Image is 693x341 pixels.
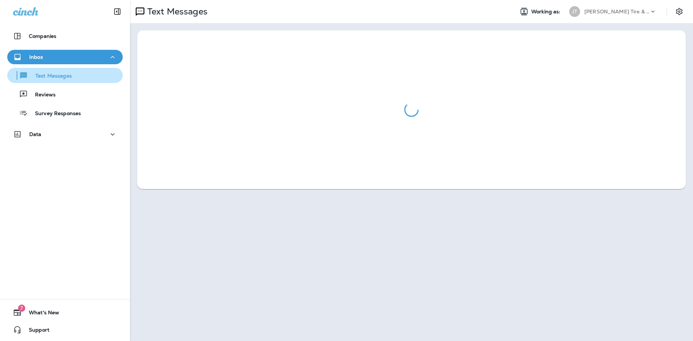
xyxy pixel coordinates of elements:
[569,6,580,17] div: JT
[584,9,649,14] p: [PERSON_NAME] Tire & Auto
[7,127,123,141] button: Data
[7,87,123,102] button: Reviews
[7,323,123,337] button: Support
[7,305,123,320] button: 7What's New
[7,29,123,43] button: Companies
[7,105,123,121] button: Survey Responses
[531,9,562,15] span: Working as:
[29,54,43,60] p: Inbox
[28,110,81,117] p: Survey Responses
[22,310,59,318] span: What's New
[29,131,42,137] p: Data
[673,5,686,18] button: Settings
[18,305,25,312] span: 7
[107,4,127,19] button: Collapse Sidebar
[22,327,49,336] span: Support
[28,92,56,99] p: Reviews
[29,33,56,39] p: Companies
[7,50,123,64] button: Inbox
[28,73,72,80] p: Text Messages
[144,6,208,17] p: Text Messages
[7,68,123,83] button: Text Messages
